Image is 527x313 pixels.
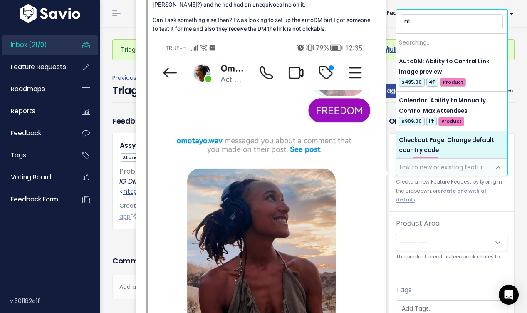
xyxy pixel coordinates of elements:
[11,195,58,204] span: Feedback form
[2,190,69,209] a: Feedback form
[112,83,200,98] h4: Triage Feedback
[11,107,35,115] span: Reports
[10,290,100,312] div: v.501182c1f
[11,129,41,137] span: Feedback
[11,62,66,71] span: Feature Requests
[119,176,356,196] p: : Zoom integration in [GEOGRAPHIC_DATA] < profile>
[112,74,136,82] a: Previous
[426,117,437,126] span: 1
[396,219,440,229] label: Product Area
[396,188,488,203] a: create one with all details
[440,78,466,87] span: Product
[2,168,69,187] a: Voting Board
[399,97,486,114] span: Calendar: Ability to Manually Control Max Attendees
[396,178,507,204] small: Create a new Feature Request by typing in the dropdown, or .
[18,4,82,23] img: logo-white.9d6f32f41409.svg
[399,78,425,87] span: $495.00
[119,201,355,220] a: View in source app
[2,79,69,99] a: Roadmaps
[499,285,519,305] div: Open Intercom Messenger
[413,156,438,165] span: Product
[11,173,51,181] span: Voting Board
[112,255,363,267] h3: Comments ( )
[398,304,509,313] input: Add Tags...
[399,117,425,126] span: $909.00
[443,7,520,20] a: Hi [PERSON_NAME]
[400,163,515,171] span: Link to new or existing feature request...
[2,35,69,55] a: Inbox (21/0)
[426,78,438,87] span: 4
[112,115,148,127] h3: Feedback
[119,166,148,176] span: Problem
[120,153,180,162] span: Store Views:
[120,141,178,150] a: Assyatha L'ortye
[119,176,195,186] em: IG DM Feature Request
[112,275,363,299] div: Add a comment...
[416,7,443,20] a: Help
[2,146,69,165] a: Tags
[389,115,515,127] h3: Organize
[112,39,515,60] div: Triaged feedback ' '
[396,285,412,295] label: Tags
[2,57,69,77] a: Feature Requests
[399,136,495,154] span: Checkout Page: Change default country code
[400,238,430,246] span: ---------
[11,40,47,49] span: Inbox (21/0)
[119,201,355,220] span: Created by [PERSON_NAME] via [PERSON_NAME] on |
[2,124,69,143] a: Feedback
[11,84,45,93] span: Roadmaps
[399,57,490,75] span: AutoDM: Ability to Control Link image preview
[399,156,411,165] span: 4
[11,151,26,159] span: Tags
[123,186,251,196] a: https://[DOMAIN_NAME]/assyatha/|IG
[2,102,69,121] a: Reports
[399,39,431,47] span: Searching…
[153,16,375,33] p: Can I ask something else then? I was looking to set up the autoDM but I got someone to test it fo...
[438,117,464,126] span: Product
[396,253,507,261] small: The product area this feedback relates to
